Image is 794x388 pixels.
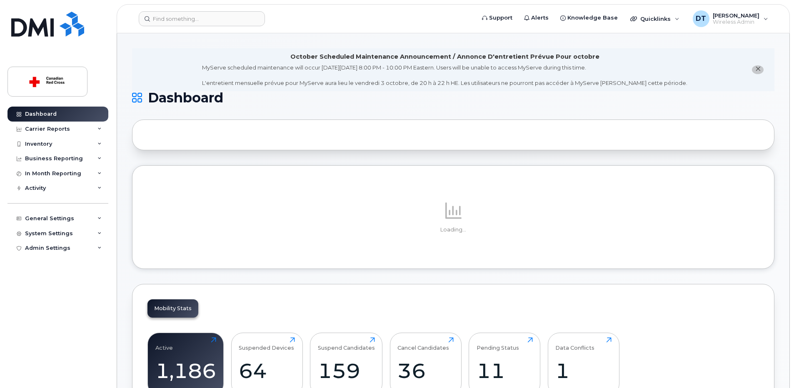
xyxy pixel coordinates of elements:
div: 11 [477,358,533,383]
div: Suspended Devices [239,337,294,351]
div: October Scheduled Maintenance Announcement / Annonce D'entretient Prévue Pour octobre [290,52,599,61]
div: Cancel Candidates [397,337,449,351]
div: Pending Status [477,337,519,351]
span: Dashboard [148,92,223,104]
button: close notification [752,65,764,74]
div: 1,186 [155,358,216,383]
div: Suspend Candidates [318,337,375,351]
div: MyServe scheduled maintenance will occur [DATE][DATE] 8:00 PM - 10:00 PM Eastern. Users will be u... [202,64,687,87]
div: Data Conflicts [555,337,594,351]
div: 36 [397,358,454,383]
div: 1 [555,358,612,383]
div: 64 [239,358,295,383]
p: Loading... [147,226,759,234]
div: 159 [318,358,375,383]
div: Active [155,337,173,351]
